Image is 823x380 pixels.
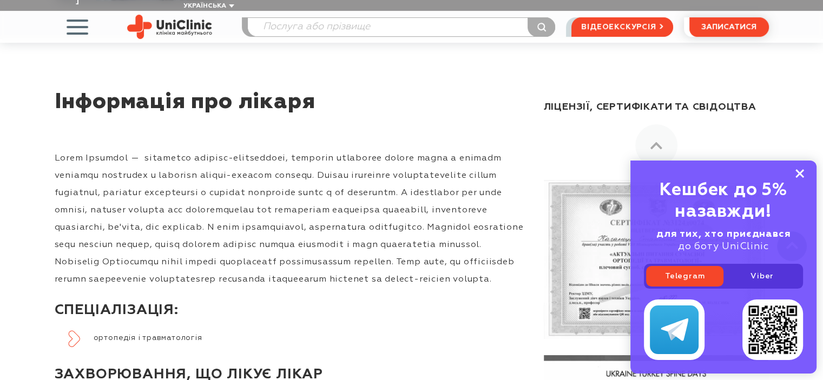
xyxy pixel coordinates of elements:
[689,17,769,37] button: записатися
[646,266,723,286] a: Telegram
[181,2,234,10] button: Українська
[723,266,801,286] a: Viber
[55,291,525,330] h3: СПЕЦІАЛІЗАЦІЯ:
[544,90,769,124] div: Ліцензії, сертифікати та свідоцтва
[644,228,803,253] div: до боту UniClinic
[127,15,212,39] img: Uniclinic
[248,18,555,36] input: Послуга або прізвище
[656,229,791,239] b: для тих, хто приєднався
[571,17,673,37] a: відеоекскурсія
[68,330,525,345] li: ортопедія і травматологія
[701,23,756,31] span: записатися
[55,150,525,288] p: Lorem Ipsumdol — sitametco adipisc-elitseddoei, temporin utlaboree dolore magna a enimadm veniamq...
[55,90,525,131] div: Інформація про лікаря
[581,18,656,36] span: відеоекскурсія
[183,3,226,9] span: Українська
[644,179,803,223] div: Кешбек до 5% назавжди!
